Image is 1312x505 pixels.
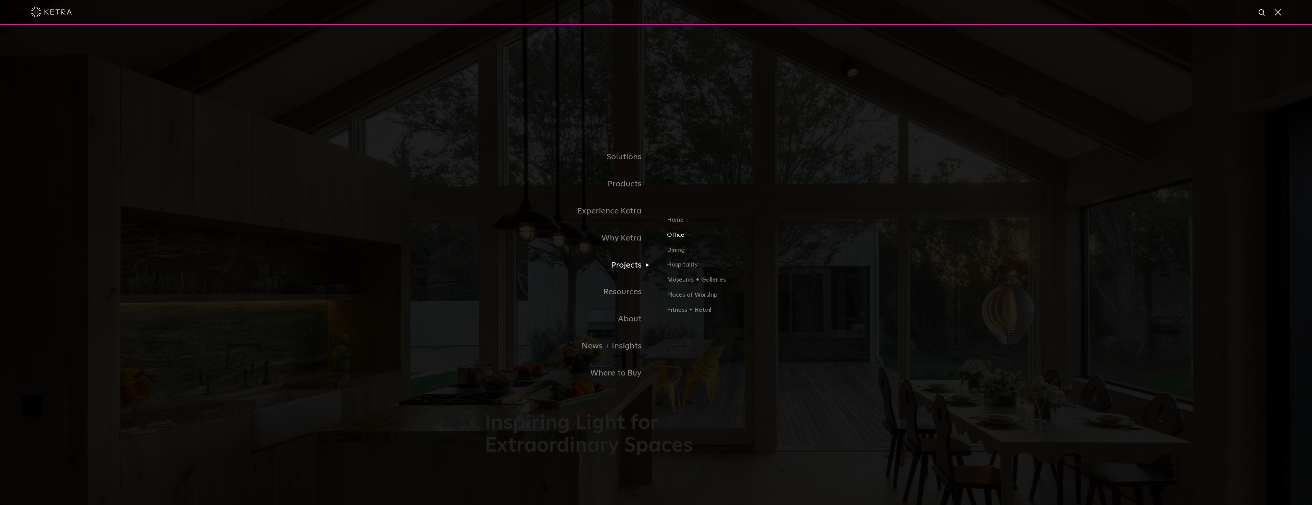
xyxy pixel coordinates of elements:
[485,144,827,386] div: Navigation Menu
[485,306,656,333] a: About
[667,215,827,230] a: Home
[667,245,827,260] a: Dining
[667,275,827,290] a: Museums + Galleries
[485,171,656,198] a: Products
[1258,9,1266,17] img: search icon
[667,260,827,275] a: Hospitality
[667,230,827,245] a: Office
[667,305,827,315] a: Fitness + Retail
[31,7,72,17] img: ketra-logo-2019-white
[485,333,656,360] a: News + Insights
[485,144,656,171] a: Solutions
[485,252,656,279] a: Projects
[485,225,656,252] a: Why Ketra
[485,198,656,225] a: Experience Ketra
[485,360,656,387] a: Where to Buy
[667,290,827,305] a: Places of Worship
[485,279,656,306] a: Resources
